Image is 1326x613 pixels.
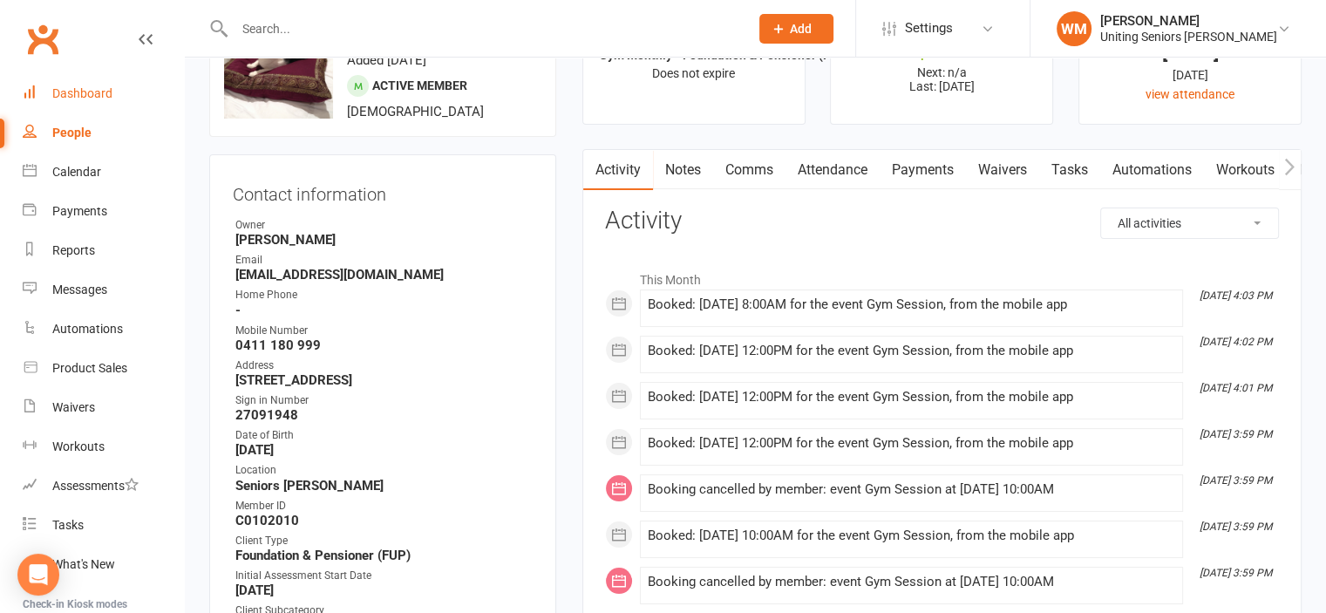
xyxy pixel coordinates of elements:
strong: [STREET_ADDRESS] [235,372,533,388]
a: Assessments [23,467,184,506]
a: Dashboard [23,74,184,113]
a: Reports [23,231,184,270]
strong: C0102010 [235,513,533,528]
div: Assessments [52,479,139,493]
span: [DEMOGRAPHIC_DATA] [347,104,484,119]
span: Does not expire [652,66,735,80]
div: [PERSON_NAME] [1100,13,1277,29]
span: Settings [905,9,953,48]
i: [DATE] 3:59 PM [1200,567,1272,579]
div: Address [235,358,533,374]
div: Workouts [52,439,105,453]
a: Workouts [1204,150,1287,190]
p: Next: n/a Last: [DATE] [847,65,1037,93]
a: What's New [23,545,184,584]
i: [DATE] 3:59 PM [1200,521,1272,533]
a: Attendance [785,150,880,190]
h3: Activity [605,208,1279,235]
div: Automations [52,322,123,336]
i: [DATE] 3:59 PM [1200,428,1272,440]
div: Booked: [DATE] 12:00PM for the event Gym Session, from the mobile app [648,390,1175,405]
a: People [23,113,184,153]
div: Email [235,252,533,269]
a: Comms [713,150,785,190]
a: Tasks [23,506,184,545]
a: Messages [23,270,184,310]
div: Open Intercom Messenger [17,554,59,596]
div: [DATE] [1095,65,1285,85]
a: view attendance [1146,87,1234,101]
i: [DATE] 4:01 PM [1200,382,1272,394]
div: WM [1057,11,1091,46]
div: Sign in Number [235,392,533,409]
div: Messages [52,283,107,296]
strong: Seniors [PERSON_NAME] [235,478,533,494]
i: [DATE] 3:59 PM [1200,474,1272,487]
div: Initial Assessment Start Date [235,568,533,584]
a: Payments [880,150,966,190]
div: Reports [52,243,95,257]
a: Waivers [966,150,1039,190]
strong: [DATE] [235,442,533,458]
div: Booked: [DATE] 8:00AM for the event Gym Session, from the mobile app [648,297,1175,312]
div: Dashboard [52,86,112,100]
a: Calendar [23,153,184,192]
a: Activity [583,150,653,190]
strong: [PERSON_NAME] [235,232,533,248]
span: Active member [372,78,467,92]
div: Booking cancelled by member: event Gym Session at [DATE] 10:00AM [648,482,1175,497]
i: [DATE] 4:03 PM [1200,289,1272,302]
button: Add [759,14,833,44]
time: Added [DATE] [347,52,426,68]
div: Booked: [DATE] 12:00PM for the event Gym Session, from the mobile app [648,436,1175,451]
div: Product Sales [52,361,127,375]
div: Booking cancelled by member: event Gym Session at [DATE] 10:00AM [648,575,1175,589]
a: Automations [23,310,184,349]
img: image1746330771.png [224,10,333,119]
a: Payments [23,192,184,231]
div: Mobile Number [235,323,533,339]
div: Owner [235,217,533,234]
a: Waivers [23,388,184,427]
a: Workouts [23,427,184,467]
div: Booked: [DATE] 12:00PM for the event Gym Session, from the mobile app [648,344,1175,358]
strong: 0411 180 999 [235,337,533,353]
div: Client Type [235,533,533,549]
div: Waivers [52,400,95,414]
strong: [DATE] [235,582,533,598]
a: Tasks [1039,150,1100,190]
div: $0.00 [847,43,1037,61]
strong: Foundation & Pensioner (FUP) [235,548,533,563]
a: Clubworx [21,17,65,61]
div: [DATE] [1095,43,1285,61]
div: Date of Birth [235,427,533,444]
a: Product Sales [23,349,184,388]
a: Automations [1100,150,1204,190]
div: Payments [52,204,107,218]
div: Tasks [52,518,84,532]
div: Home Phone [235,287,533,303]
strong: - [235,303,533,318]
input: Search... [229,17,737,41]
div: Uniting Seniors [PERSON_NAME] [1100,29,1277,44]
strong: [EMAIL_ADDRESS][DOMAIN_NAME] [235,267,533,283]
div: Member ID [235,498,533,514]
li: This Month [605,262,1279,289]
div: People [52,126,92,140]
div: Booked: [DATE] 10:00AM for the event Gym Session, from the mobile app [648,528,1175,543]
span: Add [790,22,812,36]
i: [DATE] 4:02 PM [1200,336,1272,348]
div: Calendar [52,165,101,179]
strong: 27091948 [235,407,533,423]
div: Location [235,462,533,479]
a: Notes [653,150,713,190]
h3: Contact information [233,178,533,204]
div: What's New [52,557,115,571]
